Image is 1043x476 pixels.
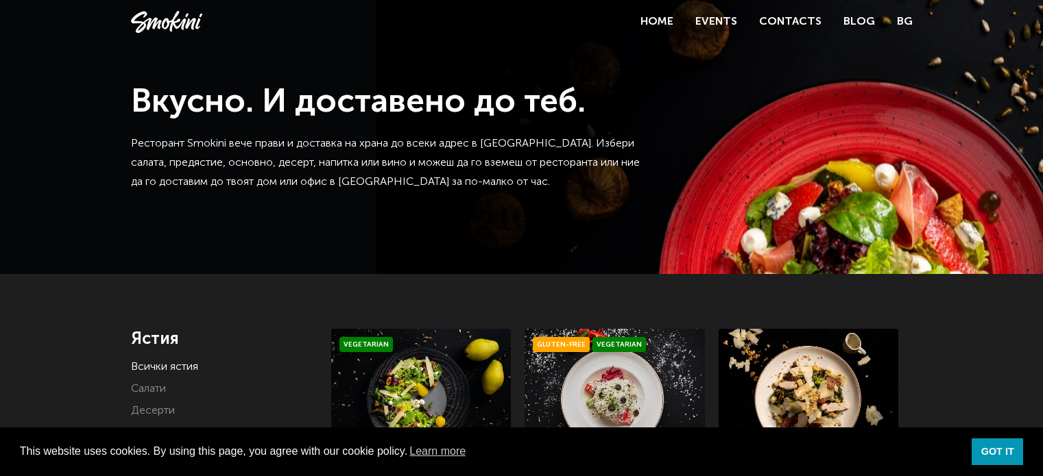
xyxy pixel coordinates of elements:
[331,329,511,464] img: Smokini_Winter_Menu_21.jpg
[525,329,704,464] img: Smokini_Winter_Menu_6.jpg
[897,12,913,32] a: BG
[20,441,961,462] span: This website uses cookies. By using this page, you agree with our cookie policy.
[972,438,1023,466] a: dismiss cookie message
[592,337,646,352] span: Vegetarian
[533,337,590,352] span: Gluten-free
[695,16,737,27] a: Events
[843,16,875,27] a: Blog
[131,134,645,192] p: Ресторант Smokini вече прави и доставка на храна до всеки адрес в [GEOGRAPHIC_DATA]. Избери салат...
[759,16,822,27] a: Contacts
[719,329,898,464] img: a0bd2dfa7939bea41583f5152c5e58f3001739ca23e674f59b2584116c8911d2.jpeg
[131,362,198,373] a: Всички ястия
[131,405,175,416] a: Десерти
[339,337,393,352] span: Vegetarian
[131,384,166,394] a: Салати
[640,16,673,27] a: Home
[407,441,468,462] a: learn more about cookies
[131,329,311,349] h4: Ястия
[131,82,645,123] h1: Вкусно. И доставено до теб.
